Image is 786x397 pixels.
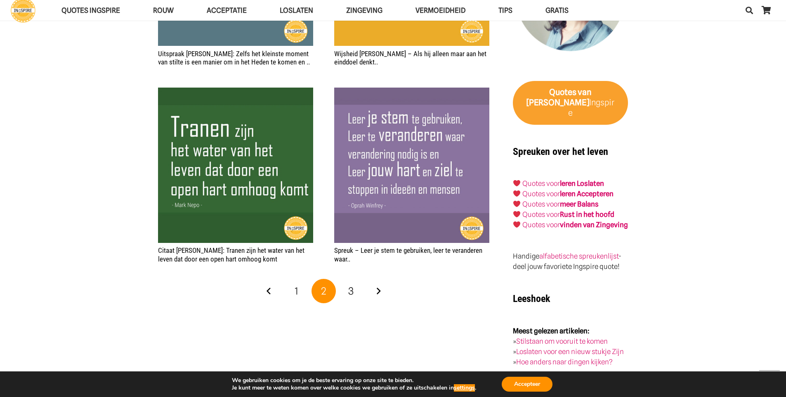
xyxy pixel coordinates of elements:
[232,384,476,392] p: Je kunt meer te weten komen over welke cookies we gebruiken of ze uitschakelen in .
[560,221,628,229] strong: vinden van Zingeving
[295,285,298,297] span: 1
[560,210,614,219] strong: Rust in het hoofd
[560,190,614,198] a: leren Accepteren
[513,251,628,272] p: Handige - deel jouw favoriete Ingspire quote!
[346,6,382,14] span: Zingeving
[759,370,780,391] a: Terug naar top
[513,211,520,218] img: ❤
[522,210,614,219] a: Quotes voorRust in het hoofd
[545,6,569,14] span: GRATIS
[560,200,599,208] strong: meer Balans
[232,377,476,384] p: We gebruiken cookies om je de beste ervaring op onze site te bieden.
[284,279,309,304] a: Pagina 1
[153,6,174,14] span: ROUW
[158,246,304,263] a: Citaat [PERSON_NAME]: Tranen zijn het water van het leven dat door een open hart omhoog komt
[522,179,560,188] a: Quotes voor
[513,180,520,187] img: ❤
[321,285,326,297] span: 2
[334,88,489,243] img: Spreuk: Leer je stem te gebruiken, te veranderen waar nodig is, leer jouw hart te stoppen in idee...
[539,252,618,260] a: alfabetische spreukenlijst
[513,81,628,125] a: Quotes van [PERSON_NAME]Ingspire
[415,6,465,14] span: VERMOEIDHEID
[513,200,520,207] img: ❤
[334,50,486,66] a: Wijsheid [PERSON_NAME] – Als hij alleen maar aan het einddoel denkt..
[516,337,608,345] a: Stilstaan om vooruit te komen
[513,221,520,228] img: ❤
[522,221,628,229] a: Quotes voorvinden van Zingeving
[334,88,489,97] a: Spreuk – Leer je stem te gebruiken, leer te veranderen waar..
[513,146,608,157] strong: Spreuken over het leven
[522,190,560,198] a: Quotes voor
[516,347,624,356] a: Loslaten voor een nieuw stukje Zijn
[513,327,590,335] strong: Meest gelezen artikelen:
[502,377,552,392] button: Accepteer
[522,200,599,208] a: Quotes voormeer Balans
[312,279,336,304] span: Pagina 2
[339,279,363,304] a: Pagina 3
[513,190,520,197] img: ❤
[207,6,247,14] span: Acceptatie
[158,88,313,243] img: Citaat Mark Nepo: Tranen zijn het water van het leven dat door een open hart omhoog komt
[560,179,604,188] a: leren Loslaten
[280,6,313,14] span: Loslaten
[348,285,354,297] span: 3
[516,358,613,366] a: Hoe anders naar dingen kijken?
[454,384,475,392] button: settings
[526,87,592,107] strong: van [PERSON_NAME]
[61,6,120,14] span: QUOTES INGSPIRE
[513,326,628,367] p: » » »
[334,246,482,263] a: Spreuk – Leer je stem te gebruiken, leer te veranderen waar..
[498,6,512,14] span: TIPS
[158,50,310,66] a: Uitspraak [PERSON_NAME]: Zelfs het kleinste moment van stilte is een manier om in het Heden te ko...
[549,87,576,97] strong: Quotes
[513,293,550,304] strong: Leeshoek
[158,88,313,97] a: Citaat Mark Nepo: Tranen zijn het water van het leven dat door een open hart omhoog komt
